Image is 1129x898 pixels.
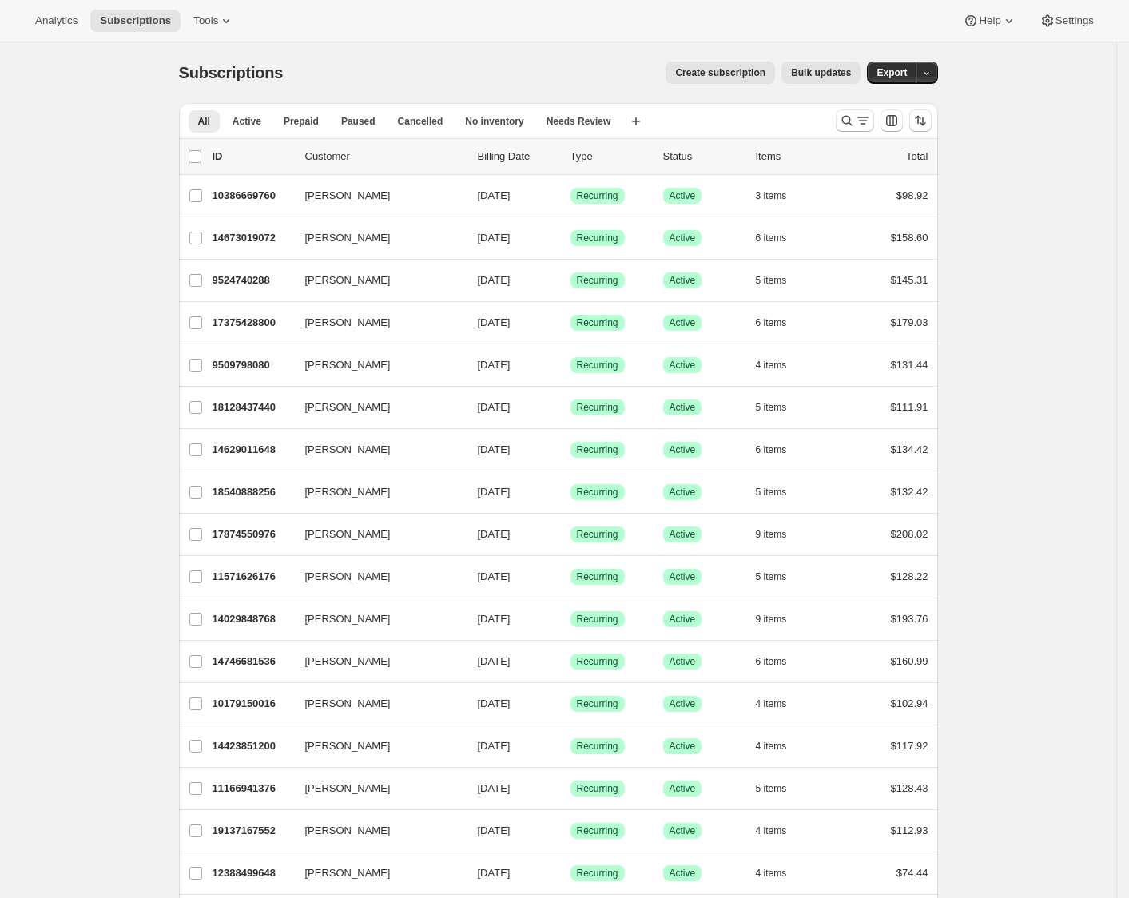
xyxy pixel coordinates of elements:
[756,439,805,461] button: 6 items
[305,149,465,165] p: Customer
[341,115,376,128] span: Paused
[296,776,455,801] button: [PERSON_NAME]
[213,188,292,204] p: 10386669760
[305,484,391,500] span: [PERSON_NAME]
[623,110,649,133] button: Create new view
[213,611,292,627] p: 14029848768
[577,359,618,372] span: Recurring
[1030,10,1103,32] button: Settings
[478,867,511,879] span: [DATE]
[213,654,292,670] p: 14746681536
[398,115,443,128] span: Cancelled
[670,824,696,837] span: Active
[756,312,805,334] button: 6 items
[891,232,928,244] span: $158.60
[670,443,696,456] span: Active
[756,867,787,880] span: 4 items
[891,401,928,413] span: $111.91
[756,566,805,588] button: 5 items
[296,395,455,420] button: [PERSON_NAME]
[756,862,805,884] button: 4 items
[213,781,292,797] p: 11166941376
[213,269,928,292] div: 9524740288[PERSON_NAME][DATE]SuccessRecurringSuccessActive5 items$145.31
[305,442,391,458] span: [PERSON_NAME]
[213,608,928,630] div: 14029848768[PERSON_NAME][DATE]SuccessRecurringSuccessActive9 items$193.76
[305,357,391,373] span: [PERSON_NAME]
[891,486,928,498] span: $132.42
[670,359,696,372] span: Active
[891,274,928,286] span: $145.31
[35,14,78,27] span: Analytics
[577,655,618,668] span: Recurring
[577,274,618,287] span: Recurring
[305,738,391,754] span: [PERSON_NAME]
[213,523,928,546] div: 17874550976[PERSON_NAME][DATE]SuccessRecurringSuccessActive9 items$208.02
[213,149,292,165] p: ID
[909,109,932,132] button: Sort the results
[213,442,292,458] p: 14629011648
[577,232,618,244] span: Recurring
[756,523,805,546] button: 9 items
[891,824,928,836] span: $112.93
[296,183,455,209] button: [PERSON_NAME]
[756,608,805,630] button: 9 items
[756,443,787,456] span: 6 items
[296,437,455,463] button: [PERSON_NAME]
[26,10,87,32] button: Analytics
[670,401,696,414] span: Active
[213,865,292,881] p: 12388499648
[478,401,511,413] span: [DATE]
[906,149,928,165] p: Total
[213,481,928,503] div: 18540888256[PERSON_NAME][DATE]SuccessRecurringSuccessActive5 items$132.42
[213,354,928,376] div: 9509798080[PERSON_NAME][DATE]SuccessRecurringSuccessActive4 items$131.44
[213,272,292,288] p: 9524740288
[213,569,292,585] p: 11571626176
[296,310,455,336] button: [PERSON_NAME]
[577,697,618,710] span: Recurring
[670,486,696,499] span: Active
[213,230,292,246] p: 14673019072
[891,359,928,371] span: $131.44
[305,315,391,331] span: [PERSON_NAME]
[213,185,928,207] div: 10386669760[PERSON_NAME][DATE]SuccessRecurringSuccessActive3 items$98.92
[891,613,928,625] span: $193.76
[670,782,696,795] span: Active
[670,528,696,541] span: Active
[305,272,391,288] span: [PERSON_NAME]
[213,439,928,461] div: 14629011648[PERSON_NAME][DATE]SuccessRecurringSuccessActive6 items$134.42
[305,399,391,415] span: [PERSON_NAME]
[756,650,805,673] button: 6 items
[756,697,787,710] span: 4 items
[670,232,696,244] span: Active
[213,820,928,842] div: 19137167552[PERSON_NAME][DATE]SuccessRecurringSuccessActive4 items$112.93
[213,396,928,419] div: 18128437440[PERSON_NAME][DATE]SuccessRecurringSuccessActive5 items$111.91
[577,867,618,880] span: Recurring
[756,820,805,842] button: 4 items
[756,481,805,503] button: 5 items
[675,66,765,79] span: Create subscription
[756,354,805,376] button: 4 items
[756,232,787,244] span: 6 items
[478,149,558,165] p: Billing Date
[979,14,1000,27] span: Help
[213,484,292,500] p: 18540888256
[184,10,244,32] button: Tools
[756,185,805,207] button: 3 items
[891,570,928,582] span: $128.22
[198,115,210,128] span: All
[670,274,696,287] span: Active
[891,697,928,709] span: $102.94
[284,115,319,128] span: Prepaid
[478,274,511,286] span: [DATE]
[577,443,618,456] span: Recurring
[213,315,292,331] p: 17375428800
[305,188,391,204] span: [PERSON_NAME]
[213,149,928,165] div: IDCustomerBilling DateTypeStatusItemsTotal
[577,528,618,541] span: Recurring
[670,570,696,583] span: Active
[663,149,743,165] p: Status
[756,359,787,372] span: 4 items
[547,115,611,128] span: Needs Review
[179,64,284,81] span: Subscriptions
[478,655,511,667] span: [DATE]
